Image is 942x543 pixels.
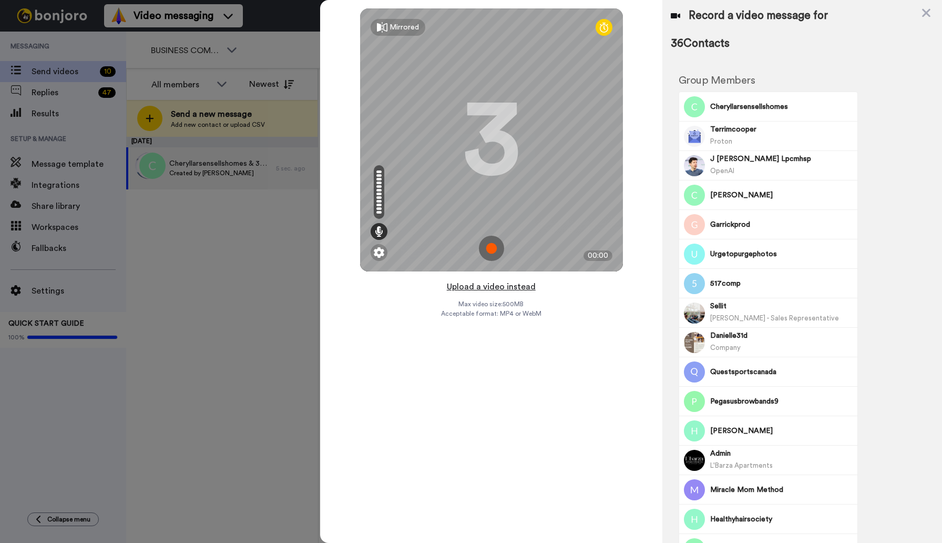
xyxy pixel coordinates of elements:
div: 3 [463,100,520,179]
img: Profile Image [684,450,705,471]
span: [PERSON_NAME] [710,426,854,436]
span: Acceptable format: MP4 or WebM [441,309,541,318]
img: Profile Image [684,126,705,147]
span: [PERSON_NAME] - Sales Representative [710,315,839,321]
span: Sellit [710,301,854,311]
span: Proton [710,138,732,145]
span: Danielle31d [710,330,854,341]
span: J [PERSON_NAME] Lpcmhsp [710,154,854,164]
img: Profile Image [684,509,705,530]
img: Profile Image [684,303,705,324]
img: Profile Image [684,214,705,235]
img: Profile Image [684,391,705,412]
img: Profile Image [684,155,705,176]
span: Urgetopurgephotos [710,249,854,259]
h2: Group Members [679,75,858,86]
span: 517comp [710,278,854,289]
span: OpenAI [710,167,734,174]
img: Profile Image [684,479,705,500]
img: ic_record_start.svg [479,236,504,261]
button: Upload a video instead [444,280,539,294]
span: Healthyhairsociety [710,514,854,525]
span: Cheryllarsensellshomes [710,102,854,112]
span: Max video size: 500 MB [459,300,524,308]
img: Image of Christine [684,185,705,206]
img: Profile Image [684,332,705,353]
img: Profile Image [684,273,705,294]
span: Pegasusbrowbands9 [710,396,854,407]
img: Profile Image [684,96,705,117]
span: Company [710,344,741,351]
div: 00:00 [583,250,612,261]
img: Image of Holly [684,420,705,441]
img: Profile Image [684,244,705,265]
span: Questsportscanada [710,367,854,377]
span: [PERSON_NAME] [710,190,854,200]
span: Terrimcooper [710,124,854,135]
span: Admin [710,448,854,459]
span: L'Barza Apartments [710,462,773,469]
img: ic_gear.svg [374,247,384,258]
span: Garrickprod [710,219,854,230]
img: Profile Image [684,361,705,383]
span: Miracle Mom Method [710,485,854,495]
